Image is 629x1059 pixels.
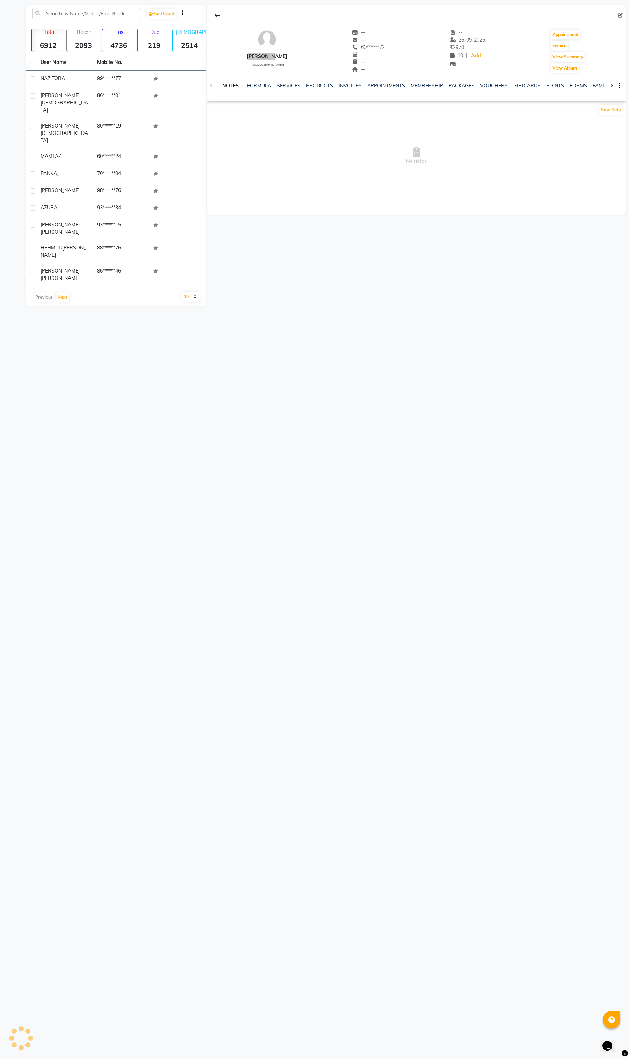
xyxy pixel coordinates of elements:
[41,268,80,274] span: [PERSON_NAME]
[449,82,475,89] a: PACKAGES
[41,204,57,211] span: AZUBA
[480,82,508,89] a: VOUCHERS
[352,59,365,65] span: --
[546,82,564,89] a: POINTS
[210,9,225,22] div: Back to Client
[41,187,80,194] span: [PERSON_NAME]
[93,55,150,71] th: Mobile No.
[219,80,241,92] a: NOTES
[41,275,80,281] span: [PERSON_NAME]
[306,82,333,89] a: PRODUCTS
[247,53,287,60] div: [PERSON_NAME]
[173,41,206,50] strong: 2514
[600,1031,622,1052] iframe: chat widget
[207,121,626,191] span: No notes
[139,29,171,35] p: Due
[599,105,623,115] button: New Note
[551,30,580,39] button: Appointment
[41,123,80,129] span: [PERSON_NAME]
[247,82,271,89] a: FORMULA
[32,41,65,50] strong: 6912
[41,130,88,144] span: [DEMOGRAPHIC_DATA]
[70,29,100,35] p: Recent
[102,41,136,50] strong: 4736
[470,51,482,61] a: Add
[450,37,485,43] span: 26-09-2025
[256,29,277,50] img: avatar
[593,82,609,89] a: FAMILY
[352,29,365,36] span: --
[551,52,585,62] button: View Summary
[32,8,140,19] input: Search by Name/Mobile/Email/Code
[41,222,80,228] span: [PERSON_NAME]
[176,29,206,35] p: [DEMOGRAPHIC_DATA]
[450,29,463,36] span: --
[450,44,453,50] span: ₹
[41,170,59,176] span: PANKAJ
[352,51,365,58] span: --
[551,41,568,51] button: Invoice
[41,229,80,235] span: [PERSON_NAME]
[41,245,86,258] span: [PERSON_NAME]
[450,52,463,59] span: 10
[551,63,579,73] button: View Album
[41,92,88,113] span: [PERSON_NAME][DEMOGRAPHIC_DATA]
[41,75,65,81] span: NAZITORA
[35,29,65,35] p: Total
[466,52,467,59] span: |
[56,292,69,302] button: Next
[147,9,176,19] a: Add Client
[367,82,405,89] a: APPOINTMENTS
[513,82,541,89] a: GIFTCARDS
[411,82,443,89] a: MEMBERSHIP
[352,66,365,72] span: --
[352,37,365,43] span: --
[252,63,284,66] span: [DEMOGRAPHIC_DATA]
[138,41,171,50] strong: 219
[105,29,136,35] p: Lost
[450,44,464,50] span: 2970
[570,82,587,89] a: FORMS
[41,245,62,251] span: HEHMUD
[41,153,61,159] span: MAMTAZ
[339,82,362,89] a: INVOICES
[36,55,93,71] th: User Name
[67,41,100,50] strong: 2093
[277,82,301,89] a: SERVICES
